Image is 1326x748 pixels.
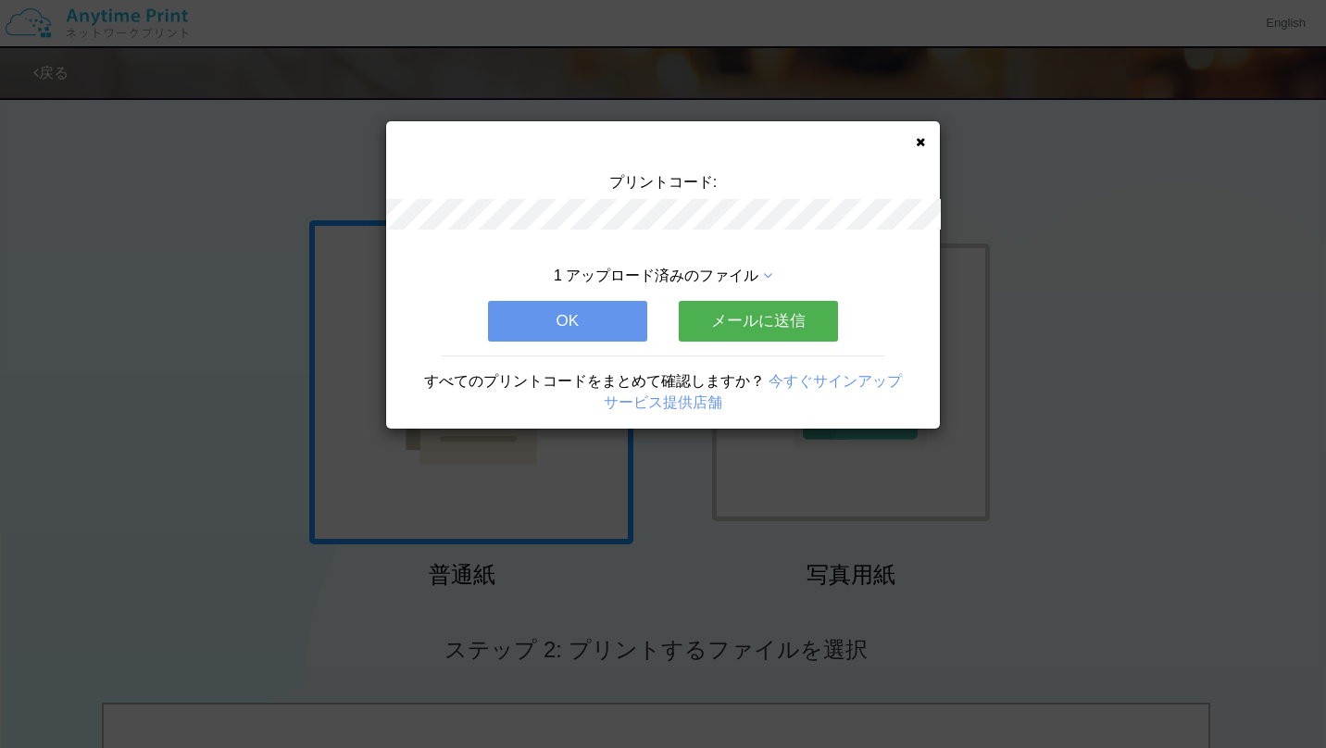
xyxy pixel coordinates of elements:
a: サービス提供店舗 [604,394,722,410]
button: メールに送信 [679,301,838,342]
span: プリントコード: [609,174,717,190]
a: 今すぐサインアップ [769,373,902,389]
span: すべてのプリントコードをまとめて確認しますか？ [424,373,765,389]
button: OK [488,301,647,342]
span: 1 アップロード済みのファイル [554,268,758,283]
